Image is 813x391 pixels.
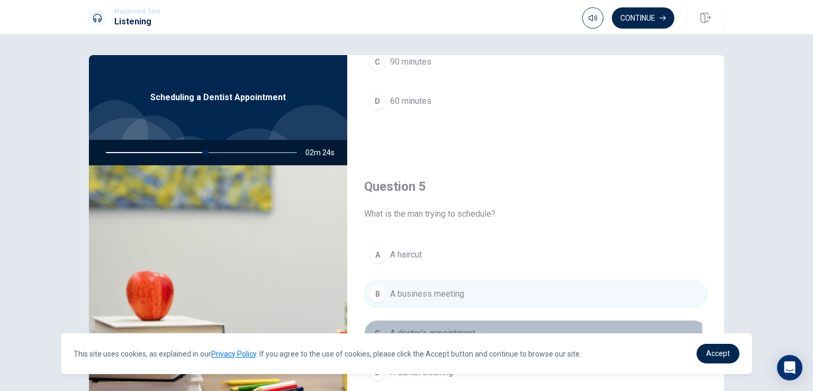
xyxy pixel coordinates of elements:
[706,349,730,358] span: Accept
[364,88,707,114] button: D60 minutes
[369,325,386,342] div: C
[369,286,386,303] div: B
[74,350,581,358] span: This site uses cookies, as explained in our . If you agree to the use of cookies, please click th...
[364,49,707,75] button: C90 minutes
[369,93,386,110] div: D
[61,333,752,374] div: cookieconsent
[114,15,160,28] h1: Listening
[390,248,422,261] span: A haircut
[369,54,386,70] div: C
[114,8,160,15] span: Placement Test
[697,344,739,363] a: dismiss cookie message
[390,56,431,68] span: 90 minutes
[612,7,674,29] button: Continue
[364,208,707,220] span: What is the man trying to schedule?
[211,350,256,358] a: Privacy Policy
[390,327,475,340] span: A doctor’s appointment
[364,178,707,195] h4: Question 5
[390,288,464,300] span: A business meeting
[777,355,802,380] div: Open Intercom Messenger
[150,91,286,104] span: Scheduling a Dentist Appointment
[364,320,707,346] button: CA doctor’s appointment
[390,95,431,108] span: 60 minutes
[369,246,386,263] div: A
[364,242,707,268] button: AA haircut
[364,281,707,307] button: BA business meeting
[305,140,343,165] span: 02m 24s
